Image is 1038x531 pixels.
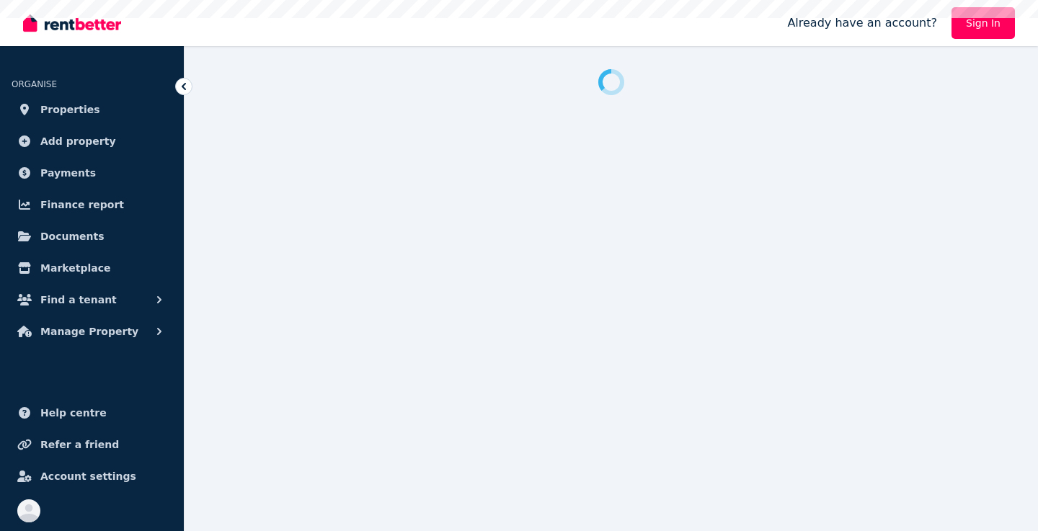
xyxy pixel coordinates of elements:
span: Payments [40,164,96,182]
a: Add property [12,127,172,156]
a: Payments [12,159,172,187]
a: Documents [12,222,172,251]
span: ORGANISE [12,79,57,89]
a: Sign In [951,7,1015,39]
span: Refer a friend [40,436,119,453]
span: Manage Property [40,323,138,340]
span: Already have an account? [787,14,937,32]
span: Documents [40,228,105,245]
button: Manage Property [12,317,172,346]
span: Marketplace [40,259,110,277]
a: Properties [12,95,172,124]
span: Finance report [40,196,124,213]
span: Account settings [40,468,136,485]
button: Find a tenant [12,285,172,314]
a: Marketplace [12,254,172,282]
a: Finance report [12,190,172,219]
span: Properties [40,101,100,118]
span: Help centre [40,404,107,421]
img: RentBetter [23,12,121,34]
a: Refer a friend [12,430,172,459]
span: Find a tenant [40,291,117,308]
span: Add property [40,133,116,150]
a: Help centre [12,398,172,427]
a: Account settings [12,462,172,491]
